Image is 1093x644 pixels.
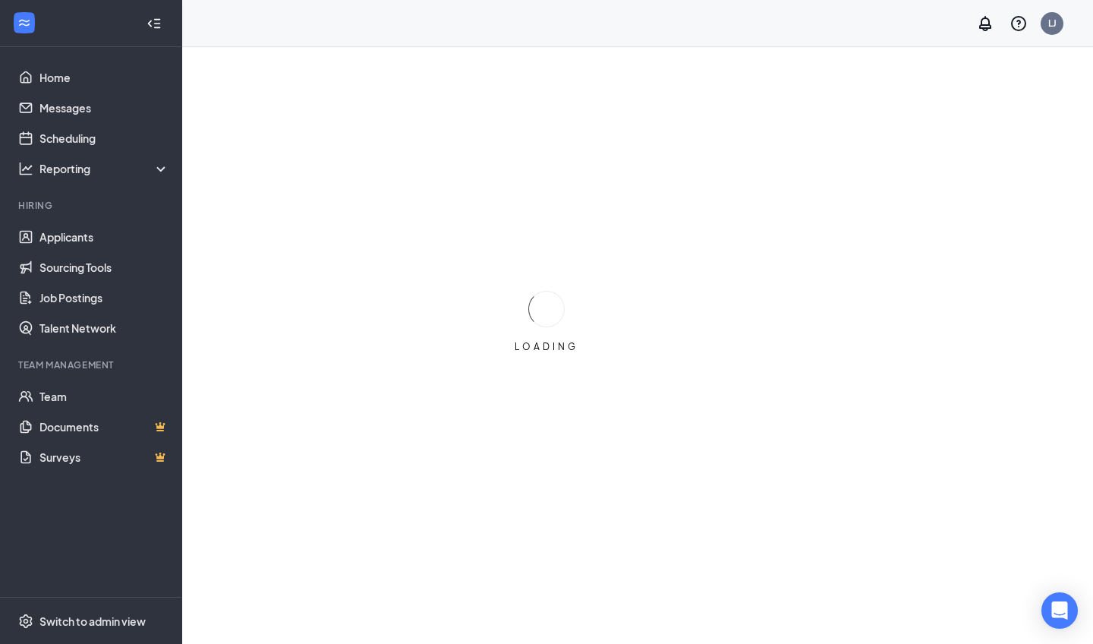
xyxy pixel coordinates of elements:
[39,381,169,412] a: Team
[1010,14,1028,33] svg: QuestionInfo
[39,123,169,153] a: Scheduling
[39,283,169,313] a: Job Postings
[18,614,33,629] svg: Settings
[39,412,169,442] a: DocumentsCrown
[509,340,584,353] div: LOADING
[18,161,33,176] svg: Analysis
[39,222,169,252] a: Applicants
[1048,17,1057,30] div: LJ
[39,614,146,629] div: Switch to admin view
[39,161,170,176] div: Reporting
[146,16,162,31] svg: Collapse
[18,199,166,212] div: Hiring
[39,442,169,472] a: SurveysCrown
[39,62,169,93] a: Home
[39,93,169,123] a: Messages
[39,252,169,283] a: Sourcing Tools
[1041,592,1078,629] div: Open Intercom Messenger
[17,15,32,30] svg: WorkstreamLogo
[18,358,166,371] div: Team Management
[39,313,169,343] a: Talent Network
[976,14,994,33] svg: Notifications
